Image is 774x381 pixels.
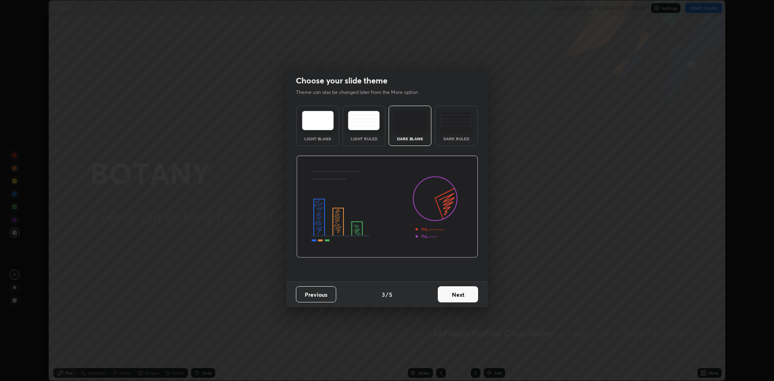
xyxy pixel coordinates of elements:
button: Previous [296,286,336,302]
img: darkRuledTheme.de295e13.svg [440,111,472,130]
p: Theme can also be changed later from the More option [296,89,427,96]
div: Dark Blank [394,137,426,141]
img: lightRuledTheme.5fabf969.svg [348,111,380,130]
h4: / [386,290,388,299]
img: darkTheme.f0cc69e5.svg [394,111,426,130]
div: Light Blank [302,137,334,141]
h2: Choose your slide theme [296,75,387,86]
button: Next [438,286,478,302]
h4: 5 [389,290,392,299]
h4: 3 [382,290,385,299]
img: lightTheme.e5ed3b09.svg [302,111,334,130]
div: Dark Ruled [440,137,472,141]
img: darkThemeBanner.d06ce4a2.svg [296,156,478,258]
div: Light Ruled [348,137,380,141]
